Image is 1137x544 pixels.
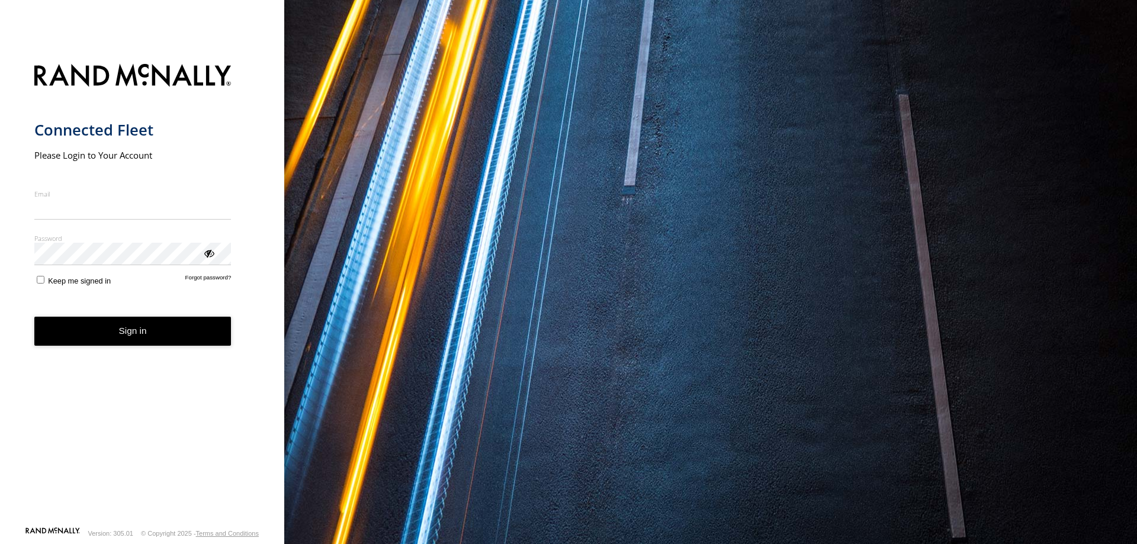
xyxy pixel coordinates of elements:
[185,274,232,285] a: Forgot password?
[37,276,44,284] input: Keep me signed in
[34,120,232,140] h1: Connected Fleet
[25,527,80,539] a: Visit our Website
[48,276,111,285] span: Keep me signed in
[34,62,232,92] img: Rand McNally
[88,530,133,537] div: Version: 305.01
[34,57,250,526] form: main
[34,149,232,161] h2: Please Login to Your Account
[196,530,259,537] a: Terms and Conditions
[34,234,232,243] label: Password
[34,189,232,198] label: Email
[34,317,232,346] button: Sign in
[203,247,214,259] div: ViewPassword
[141,530,259,537] div: © Copyright 2025 -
